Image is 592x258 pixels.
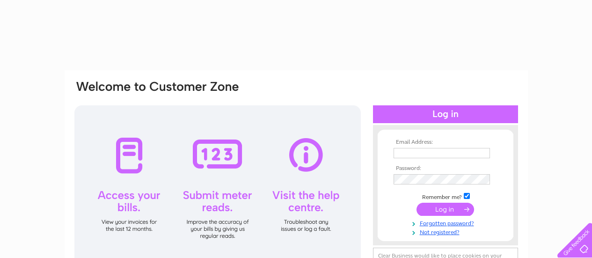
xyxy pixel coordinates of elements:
td: Remember me? [391,192,500,201]
th: Email Address: [391,139,500,146]
th: Password: [391,165,500,172]
a: Forgotten password? [394,218,500,227]
a: Not registered? [394,227,500,236]
input: Submit [417,203,474,216]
